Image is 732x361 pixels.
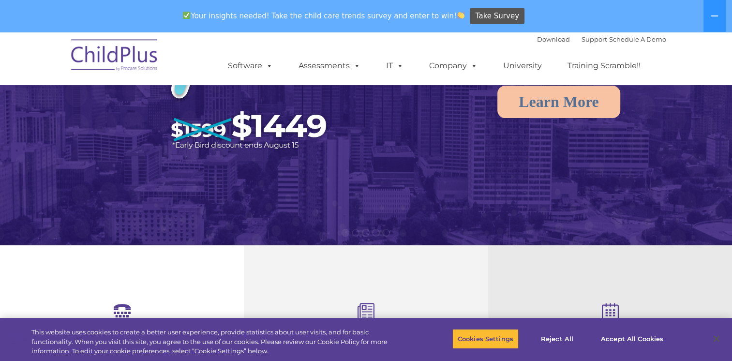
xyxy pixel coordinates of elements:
[470,8,524,25] a: Take Survey
[218,56,283,75] a: Software
[582,35,607,43] a: Support
[497,86,620,118] a: Learn More
[493,56,552,75] a: University
[537,35,570,43] a: Download
[596,329,669,349] button: Accept All Cookies
[31,328,403,356] div: This website uses cookies to create a better user experience, provide statistics about user visit...
[134,104,176,111] span: Phone number
[134,64,164,71] span: Last name
[183,12,190,19] img: ✅
[537,35,666,43] font: |
[457,12,464,19] img: 👏
[527,329,587,349] button: Reject All
[419,56,487,75] a: Company
[179,6,469,25] span: Your insights needed! Take the child care trends survey and enter to win!
[558,56,650,75] a: Training Scramble!!
[452,329,519,349] button: Cookies Settings
[376,56,413,75] a: IT
[706,328,727,349] button: Close
[66,32,163,81] img: ChildPlus by Procare Solutions
[289,56,370,75] a: Assessments
[476,8,519,25] span: Take Survey
[609,35,666,43] a: Schedule A Demo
